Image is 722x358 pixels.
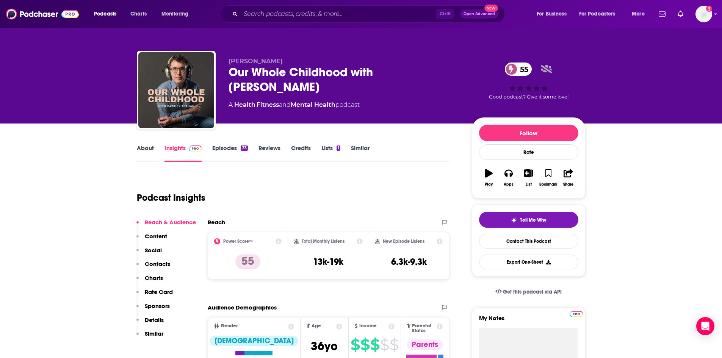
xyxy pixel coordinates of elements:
a: Show notifications dropdown [656,8,669,20]
span: Monitoring [161,9,188,19]
button: open menu [574,8,626,20]
a: Charts [125,8,151,20]
button: Similar [136,330,163,344]
span: Logged in as megcassidy [695,6,712,22]
a: About [137,144,154,162]
div: Share [563,182,573,187]
button: Details [136,316,164,330]
button: Apps [499,164,518,191]
div: List [526,182,532,187]
span: , [255,101,257,108]
span: Good podcast? Give it some love! [489,94,569,100]
a: Pro website [570,310,583,317]
p: Contacts [145,260,170,267]
img: Podchaser Pro [570,311,583,317]
span: $ [351,339,360,351]
button: Reach & Audience [136,219,196,233]
span: [PERSON_NAME] [229,58,283,65]
div: A podcast [229,100,360,109]
a: Lists1 [321,144,340,162]
button: open menu [89,8,126,20]
span: Get this podcast via API [503,289,562,295]
div: Bookmark [539,182,557,187]
p: Social [145,247,162,254]
span: $ [390,339,398,351]
p: Content [145,233,167,240]
p: Reach & Audience [145,219,196,226]
img: tell me why sparkle [511,217,517,223]
img: Podchaser Pro [189,145,202,152]
h2: Reach [208,219,225,226]
div: Parents [407,339,443,350]
button: Sponsors [136,302,170,316]
a: Show notifications dropdown [675,8,686,20]
span: Gender [221,324,238,328]
a: Mental Health [291,101,335,108]
img: Podchaser - Follow, Share and Rate Podcasts [6,7,79,21]
span: $ [380,339,389,351]
p: 55 [235,254,260,269]
h2: Power Score™ [223,239,253,244]
input: Search podcasts, credits, & more... [241,8,436,20]
a: Health [234,101,255,108]
h3: 13k-19k [313,256,343,267]
span: Charts [130,9,147,19]
button: tell me why sparkleTell Me Why [479,212,578,228]
p: Rate Card [145,288,173,295]
button: Social [136,247,162,261]
a: Contact This Podcast [479,234,578,249]
a: Similar [351,144,370,162]
span: Ctrl K [436,9,454,19]
p: Details [145,316,164,324]
button: Share [558,164,578,191]
h2: Total Monthly Listens [302,239,345,244]
button: open menu [156,8,198,20]
span: Parental Status [412,324,435,333]
button: Follow [479,125,578,141]
span: and [279,101,291,108]
div: Apps [504,182,514,187]
p: Charts [145,274,163,281]
span: 36 yo [311,339,338,353]
a: Episodes33 [212,144,247,162]
a: Get this podcast via API [489,283,568,301]
img: User Profile [695,6,712,22]
span: 55 [512,63,532,76]
span: $ [370,339,379,351]
div: Open Intercom Messenger [696,317,714,335]
button: Charts [136,274,163,288]
a: Fitness [257,101,279,108]
button: Play [479,164,499,191]
div: 55Good podcast? Give it some love! [472,58,586,105]
span: Age [312,324,321,328]
h2: Audience Demographics [208,304,277,311]
svg: Add a profile image [706,6,712,12]
button: Export One-Sheet [479,255,578,269]
button: Bookmark [539,164,558,191]
span: $ [360,339,370,351]
span: Tell Me Why [520,217,546,223]
span: Open Advanced [464,12,495,16]
div: 1 [337,145,340,151]
span: Podcasts [94,9,116,19]
div: [DEMOGRAPHIC_DATA] [210,336,298,346]
h3: 6.3k-9.3k [391,256,427,267]
a: InsightsPodchaser Pro [164,144,202,162]
button: open menu [626,8,654,20]
h2: New Episode Listens [383,239,424,244]
div: 33 [241,145,247,151]
button: Content [136,233,167,247]
div: Search podcasts, credits, & more... [227,5,512,23]
button: Open AdvancedNew [460,9,498,19]
p: Sponsors [145,302,170,310]
span: New [484,5,498,12]
div: Play [485,182,493,187]
label: My Notes [479,314,578,328]
img: Our Whole Childhood with Patrick Teahan [138,52,214,128]
h1: Podcast Insights [137,192,205,203]
button: Contacts [136,260,170,274]
span: For Business [537,9,567,19]
button: Rate Card [136,288,173,302]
